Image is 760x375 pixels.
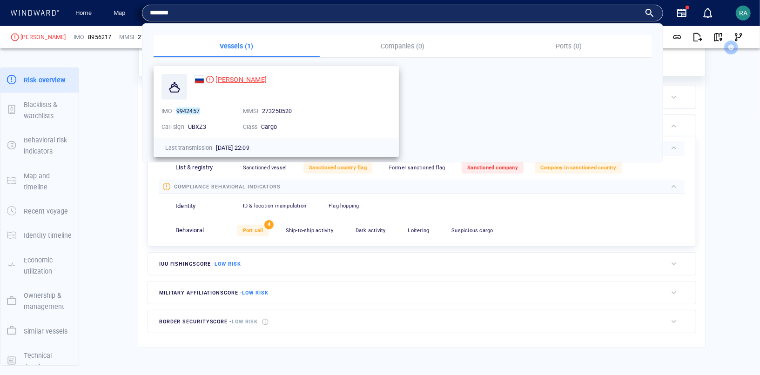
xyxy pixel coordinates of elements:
p: IMO [74,33,85,41]
button: Export report [687,27,708,47]
p: Risk overview [24,74,66,86]
button: Recent voyage [0,199,79,223]
button: Create an AOI. [529,33,544,47]
button: Identity timeline [0,223,79,248]
span: Low risk [215,261,241,267]
span: Low risk [242,290,269,296]
span: compliance behavioral indicators [174,184,281,190]
div: Focus on vessel path [501,33,515,47]
button: Home [69,5,99,21]
a: Identity timeline [0,231,79,240]
p: Class [243,123,257,131]
span: military affiliation score - [159,290,269,296]
span: Sanctioned company [467,165,518,171]
span: border security score - [159,319,258,325]
p: Behavioral [175,226,204,235]
p: Similar vessels [24,326,67,337]
iframe: Chat [720,333,753,368]
button: Similar vessels [0,319,79,343]
button: Get link [667,27,687,47]
a: Map [110,5,132,21]
p: Vessels (1) [159,40,314,52]
span: Former sanctioned flag [389,165,445,171]
span: 273250520 [262,107,292,114]
span: Sanctioned vessel [243,165,287,171]
a: Risk overview [0,75,79,84]
div: Compliance Activities [102,9,110,23]
button: 7 days[DATE]-[DATE] [129,235,215,251]
span: ID & location manipulation [243,203,306,209]
div: (4149) [47,9,64,23]
button: Blacklists & watchlists [0,93,79,128]
p: Map and timeline [24,170,72,193]
a: Blacklists & watchlists [0,105,79,114]
span: Flag hopping [329,203,359,209]
a: Ownership & management [0,296,79,305]
p: Identity [175,202,196,211]
div: [PERSON_NAME] [20,33,66,41]
span: [PERSON_NAME] [215,76,267,83]
a: Home [72,5,96,21]
p: Ownership & management [24,290,72,313]
span: Port call [243,228,263,234]
button: Visual Link Analysis [728,27,749,47]
p: Recent voyage [24,206,68,217]
div: Activity timeline [5,9,46,23]
div: Cargo [261,123,317,131]
button: View on map [708,27,728,47]
p: Call sign [161,123,184,131]
p: Companies (0) [325,40,480,52]
p: Technical details [24,350,72,373]
a: Map and timeline [0,176,79,185]
div: High risk [11,33,19,41]
span: Dark activity [356,228,386,234]
a: Economic utilization [0,261,79,269]
div: 273372700 [138,33,168,41]
span: SOMMERS [20,33,66,41]
div: Notification center [702,7,713,19]
span: 8956217 [88,33,111,41]
a: Mapbox logo [128,275,168,286]
a: Similar vessels [0,326,79,335]
button: RA [734,4,753,22]
p: Identity timeline [24,230,72,241]
mark: 9942457 [176,107,200,114]
button: Behavioral risk indicators [0,128,79,164]
span: Company in sanctioned country [540,165,617,171]
span: Loitering [408,228,430,234]
a: [PERSON_NAME] [195,74,267,85]
span: 7 days [137,239,155,246]
span: UBXZ3 [188,123,206,130]
span: Sanctioned country flag [309,165,367,171]
span: 4 [264,220,274,229]
p: IMO [161,107,173,115]
span: [DATE] 22:09 [216,144,249,151]
span: Low risk [232,319,258,325]
p: List & registry [175,163,213,172]
p: Behavioral risk indicators [24,134,72,157]
button: Ownership & management [0,283,79,319]
div: Toggle map information layers [544,33,558,47]
a: Recent voyage [0,207,79,215]
div: [DATE] - [DATE] [156,236,196,250]
button: Economic utilization [0,248,79,284]
a: Behavioral risk indicators [0,141,79,150]
div: Toggle vessel historical path [515,33,529,47]
button: Map [106,5,136,21]
p: Blacklists & watchlists [24,99,72,122]
div: tooltips.createAOI [529,33,544,47]
p: Last transmission [165,144,212,152]
button: Export vessel information [478,33,501,47]
p: Economic utilization [24,254,72,277]
span: RA [739,9,747,17]
span: Suspicious cargo [451,228,493,234]
p: MMSI [119,33,135,41]
a: Technical details [0,356,79,365]
button: Map and timeline [0,164,79,200]
span: IUU Fishing score - [159,261,241,267]
div: High risk [206,76,214,83]
p: Ports (0) [491,40,646,52]
button: Risk overview [0,68,79,92]
p: MMSI [243,107,258,115]
span: Ship-to-ship activity [286,228,333,234]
